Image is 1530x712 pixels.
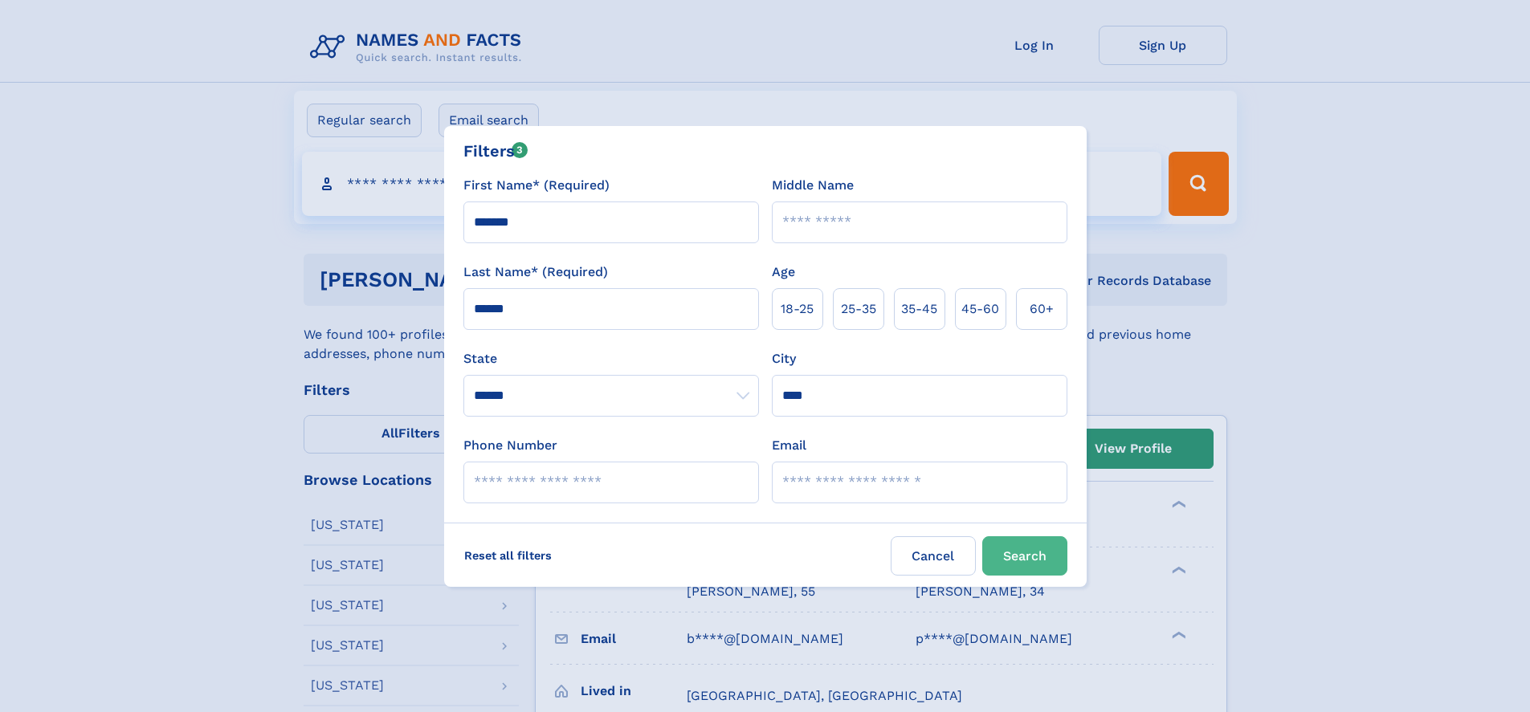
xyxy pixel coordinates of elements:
[772,262,795,282] label: Age
[772,436,806,455] label: Email
[463,139,528,163] div: Filters
[772,349,796,368] label: City
[841,299,876,319] span: 25‑35
[463,349,759,368] label: State
[463,262,608,282] label: Last Name* (Required)
[961,299,999,319] span: 45‑60
[463,176,610,195] label: First Name* (Required)
[901,299,937,319] span: 35‑45
[891,536,976,576] label: Cancel
[772,176,854,195] label: Middle Name
[1030,299,1054,319] span: 60+
[463,436,557,455] label: Phone Number
[781,299,814,319] span: 18‑25
[454,536,562,575] label: Reset all filters
[982,536,1067,576] button: Search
